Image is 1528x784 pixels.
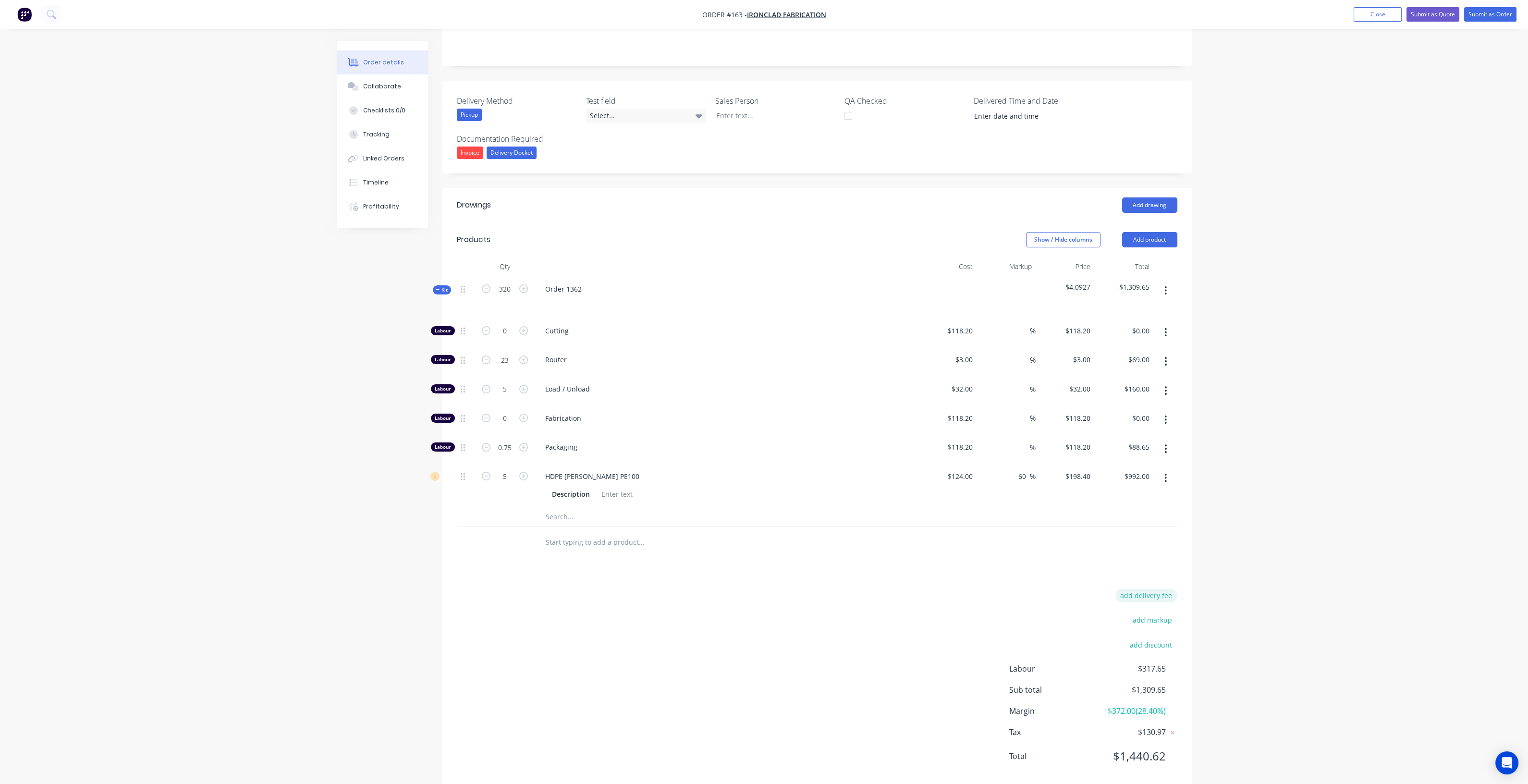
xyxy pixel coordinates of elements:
span: % [1030,325,1036,336]
div: Labour [431,414,455,423]
div: Drawings [457,199,491,211]
div: Delivery Docket [487,147,537,159]
span: Tax [1009,726,1095,738]
span: $1,440.62 [1094,747,1165,765]
div: Order 1362 [538,282,589,296]
div: Collaborate [363,82,401,91]
div: Price [1036,257,1095,276]
div: Labour [431,384,455,393]
a: Ironclad Fabrication [747,10,826,19]
span: $317.65 [1094,663,1165,674]
span: $130.97 [1094,726,1165,738]
button: Add product [1122,232,1177,247]
div: Kit [433,285,451,294]
div: Checklists 0/0 [363,106,405,115]
div: Labour [431,326,455,335]
label: Documentation Required [457,133,577,145]
span: % [1030,355,1036,366]
span: % [1030,442,1036,453]
label: Test field [586,95,706,107]
span: % [1030,384,1036,395]
div: Products [457,234,490,245]
span: Sub total [1009,684,1095,696]
span: Cutting [545,326,914,336]
span: Router [545,355,914,365]
span: $372.00 ( 28.40 %) [1094,705,1165,717]
div: Invoice [457,147,483,159]
div: Pickup [457,109,482,121]
span: Labour [1009,663,1095,674]
button: Profitability [337,195,428,219]
span: Margin [1009,705,1095,717]
input: Start typing to add a product... [545,533,737,552]
label: Delivered Time and Date [974,95,1094,107]
button: add markup [1128,613,1177,626]
span: Fabrication [545,413,914,423]
div: Linked Orders [363,154,404,163]
div: Tracking [363,130,390,139]
button: Order details [337,50,428,74]
span: $1,309.65 [1094,684,1165,696]
div: Open Intercom Messenger [1495,751,1518,774]
label: Sales Person [715,95,835,107]
div: HDPE [PERSON_NAME] PE100 [538,469,647,483]
label: QA Checked [844,95,965,107]
span: $4.0927 [1039,282,1091,292]
span: Order #163 - [702,10,747,19]
div: Cost [918,257,977,276]
img: Factory [17,7,32,22]
span: Load / Unload [545,384,914,394]
button: Submit as Quote [1406,7,1459,22]
label: Delivery Method [457,95,577,107]
div: Labour [431,355,455,364]
button: Add drawing [1122,197,1177,213]
button: Collaborate [337,74,428,98]
span: % [1030,413,1036,424]
div: Select... [586,109,706,123]
button: Tracking [337,122,428,147]
span: Kit [436,286,448,294]
input: Search... [545,507,737,527]
button: Linked Orders [337,147,428,171]
div: Qty [476,257,534,276]
button: add delivery fee [1115,589,1177,602]
button: Timeline [337,171,428,195]
div: Labour [431,442,455,452]
span: Packaging [545,442,914,452]
button: Close [1354,7,1402,22]
div: Markup [977,257,1036,276]
span: $1,309.65 [1098,282,1149,292]
button: Submit as Order [1464,7,1516,22]
div: Profitability [363,202,399,211]
span: Total [1009,750,1095,762]
span: % [1030,471,1036,482]
input: Enter date and time [967,109,1087,123]
div: Order details [363,58,404,67]
button: Show / Hide columns [1026,232,1100,247]
div: Timeline [363,178,389,187]
div: Total [1094,257,1153,276]
div: Description [548,487,594,501]
button: Checklists 0/0 [337,98,428,122]
button: add discount [1125,638,1177,651]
